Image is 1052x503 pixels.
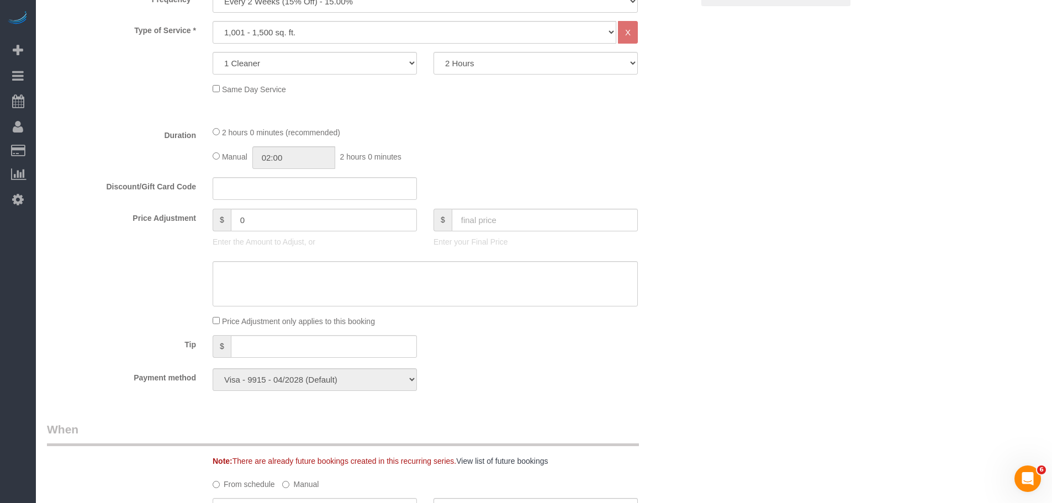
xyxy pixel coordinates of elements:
span: 6 [1037,465,1046,474]
p: Enter the Amount to Adjust, or [213,236,417,247]
span: Same Day Service [222,85,286,94]
label: Tip [39,335,204,350]
span: 2 hours 0 minutes (recommended) [222,128,340,137]
span: Price Adjustment only applies to this booking [222,317,375,326]
legend: When [47,421,639,446]
label: Manual [282,475,319,490]
label: Payment method [39,368,204,383]
label: Duration [39,126,204,141]
label: Price Adjustment [39,209,204,224]
label: Type of Service * [39,21,204,36]
input: From schedule [213,481,220,488]
span: Manual [222,152,247,161]
span: $ [213,335,231,358]
input: final price [452,209,638,231]
label: Discount/Gift Card Code [39,177,204,192]
p: Enter your Final Price [434,236,638,247]
span: 2 hours 0 minutes [340,152,401,161]
strong: Note: [213,457,232,465]
div: There are already future bookings created in this recurring series. [204,456,701,467]
label: From schedule [213,475,275,490]
span: $ [213,209,231,231]
iframe: Intercom live chat [1014,465,1041,492]
span: $ [434,209,452,231]
a: View list of future bookings [456,457,548,465]
input: Manual [282,481,289,488]
img: Automaid Logo [7,11,29,27]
